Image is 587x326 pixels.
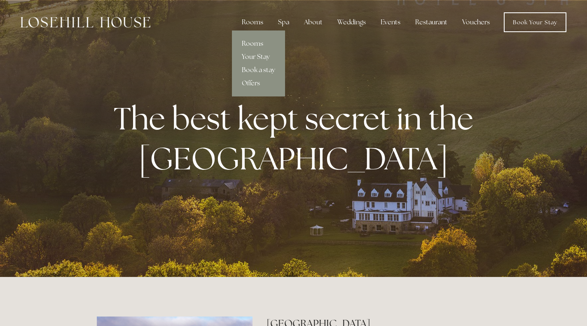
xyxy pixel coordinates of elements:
a: Rooms [232,37,285,50]
div: Spa [271,14,296,30]
strong: The best kept secret in the [GEOGRAPHIC_DATA] [114,98,480,179]
div: Events [374,14,407,30]
a: Offers [232,77,285,90]
div: Weddings [331,14,372,30]
a: Book a stay [232,63,285,77]
a: Book Your Stay [504,12,566,32]
div: Restaurant [409,14,454,30]
a: Your Stay [232,50,285,63]
div: About [297,14,329,30]
a: Vouchers [456,14,496,30]
div: Rooms [235,14,270,30]
img: Losehill House [21,17,150,28]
